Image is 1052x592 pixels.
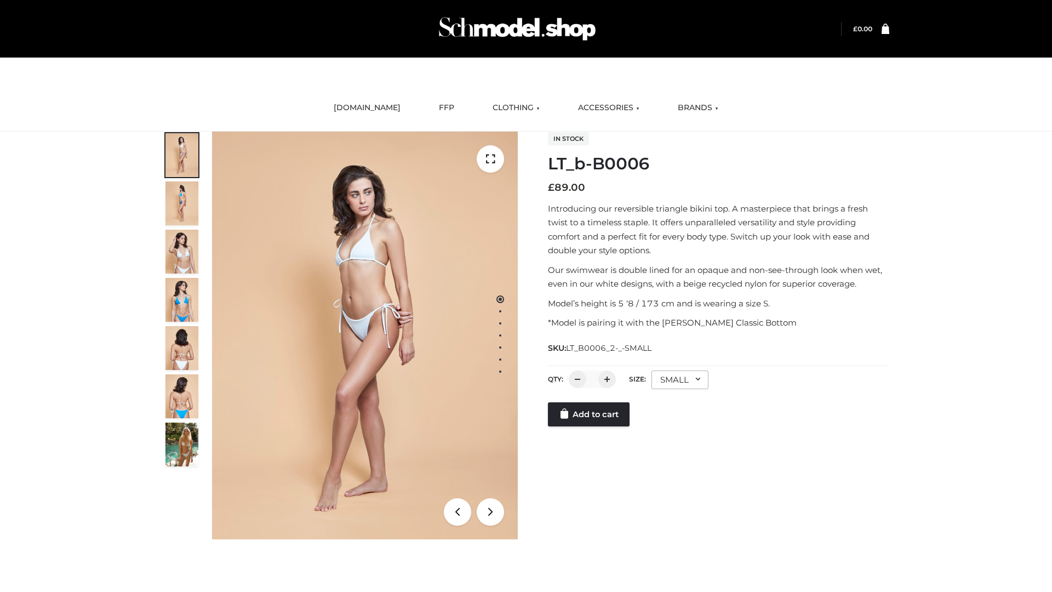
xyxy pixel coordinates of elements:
h1: LT_b-B0006 [548,154,889,174]
img: ArielClassicBikiniTop_CloudNine_AzureSky_OW114ECO_2-scaled.jpg [165,181,198,225]
a: CLOTHING [484,96,548,120]
img: ArielClassicBikiniTop_CloudNine_AzureSky_OW114ECO_1-scaled.jpg [165,133,198,177]
a: [DOMAIN_NAME] [325,96,409,120]
span: £ [548,181,554,193]
img: Arieltop_CloudNine_AzureSky2.jpg [165,423,198,466]
bdi: 89.00 [548,181,585,193]
span: SKU: [548,341,653,355]
bdi: 0.00 [853,25,872,33]
img: ArielClassicBikiniTop_CloudNine_AzureSky_OW114ECO_8-scaled.jpg [165,374,198,418]
img: ArielClassicBikiniTop_CloudNine_AzureSky_OW114ECO_3-scaled.jpg [165,230,198,274]
img: Schmodel Admin 964 [435,7,599,50]
a: £0.00 [853,25,872,33]
span: LT_B0006_2-_-SMALL [566,343,651,353]
a: Add to cart [548,402,630,426]
img: ArielClassicBikiniTop_CloudNine_AzureSky_OW114ECO_1 [212,132,518,539]
a: BRANDS [670,96,727,120]
div: SMALL [651,371,708,389]
span: In stock [548,132,589,145]
p: Introducing our reversible triangle bikini top. A masterpiece that brings a fresh twist to a time... [548,202,889,258]
img: ArielClassicBikiniTop_CloudNine_AzureSky_OW114ECO_4-scaled.jpg [165,278,198,322]
p: *Model is pairing it with the [PERSON_NAME] Classic Bottom [548,316,889,330]
label: Size: [629,375,646,383]
label: QTY: [548,375,563,383]
span: £ [853,25,857,33]
a: ACCESSORIES [570,96,648,120]
p: Our swimwear is double lined for an opaque and non-see-through look when wet, even in our white d... [548,263,889,291]
p: Model’s height is 5 ‘8 / 173 cm and is wearing a size S. [548,297,889,311]
img: ArielClassicBikiniTop_CloudNine_AzureSky_OW114ECO_7-scaled.jpg [165,326,198,370]
a: FFP [431,96,462,120]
